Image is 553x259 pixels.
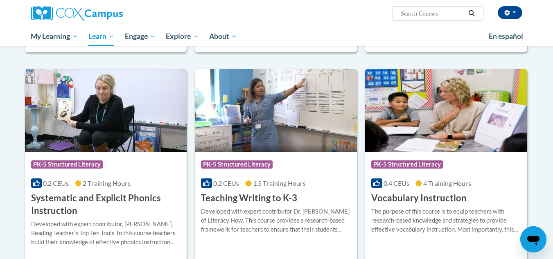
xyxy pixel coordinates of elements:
[83,27,120,46] a: Learn
[201,192,297,205] h3: Teaching Writing to K-3
[43,179,69,187] span: 0.2 CEUs
[498,6,522,19] button: Account Settings
[365,69,527,152] img: Course Logo
[88,32,114,41] span: Learn
[31,160,103,169] span: PK-5 Structured Literacy
[125,32,156,41] span: Engage
[483,28,528,45] a: En español
[520,226,546,252] iframe: Button to launch messaging window
[213,179,239,187] span: 0.2 CEUs
[465,9,478,18] button: Search
[489,32,523,41] span: En español
[209,32,237,41] span: About
[384,179,409,187] span: 0.4 CEUs
[195,69,357,152] img: Course Logo
[253,179,306,187] span: 1.5 Training Hours
[166,32,199,41] span: Explore
[31,6,123,21] img: Cox Campus
[371,192,467,205] h3: Vocabulary Instruction
[31,6,187,21] a: Cox Campus
[83,179,131,187] span: 2 Training Hours
[25,69,187,152] img: Course Logo
[201,160,273,169] span: PK-5 Structured Literacy
[19,27,535,46] div: Main menu
[371,207,521,234] div: The purpose of this course is to equip teachers with research-based knowledge and strategies to p...
[201,207,351,234] div: Developed with expert contributor Dr. [PERSON_NAME] of Literacy How. This course provides a resea...
[31,220,181,247] div: Developed with expert contributor, [PERSON_NAME], Reading Teacherʹs Top Ten Tools. In this course...
[400,9,465,18] input: Search Courses
[160,27,204,46] a: Explore
[31,192,181,217] h3: Systematic and Explicit Phonics Instruction
[120,27,161,46] a: Engage
[204,27,242,46] a: About
[423,179,471,187] span: 4 Training Hours
[31,32,78,41] span: My Learning
[371,160,443,169] span: PK-5 Structured Literacy
[26,27,84,46] a: My Learning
